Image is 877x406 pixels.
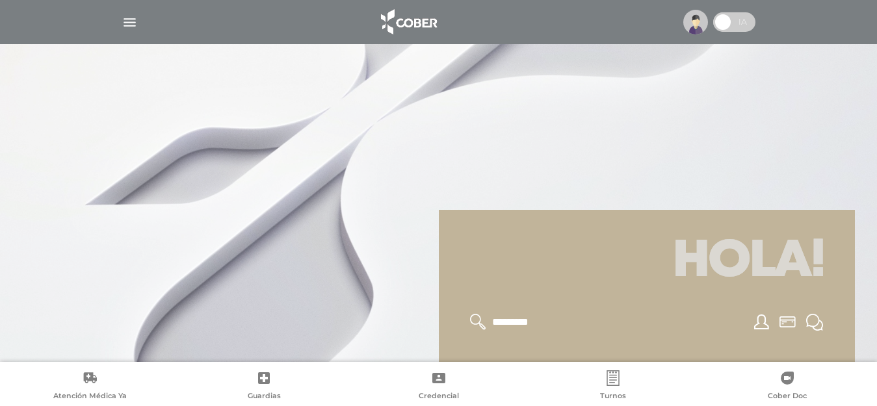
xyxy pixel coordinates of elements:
[454,225,839,298] h1: Hola!
[53,391,127,403] span: Atención Médica Ya
[374,6,442,38] img: logo_cober_home-white.png
[3,370,177,403] a: Atención Médica Ya
[351,370,525,403] a: Credencial
[177,370,351,403] a: Guardias
[600,391,626,403] span: Turnos
[248,391,281,403] span: Guardias
[122,14,138,31] img: Cober_menu-lines-white.svg
[768,391,807,403] span: Cober Doc
[419,391,459,403] span: Credencial
[683,10,708,34] img: profile-placeholder.svg
[526,370,700,403] a: Turnos
[700,370,874,403] a: Cober Doc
